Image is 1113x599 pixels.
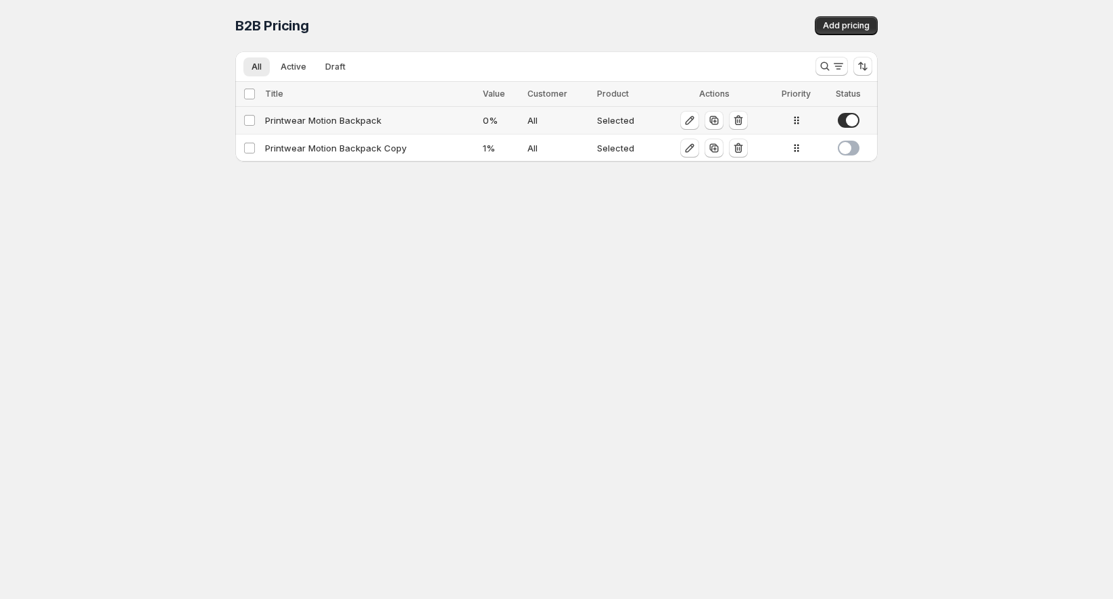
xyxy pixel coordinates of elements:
[265,141,475,155] div: Printwear Motion Backpack Copy
[252,62,262,72] span: All
[527,114,589,127] div: All
[235,18,309,34] span: B2B Pricing
[815,57,848,76] button: Search and filter results
[597,89,629,99] span: Product
[483,141,519,155] div: 1 %
[597,141,655,155] div: Selected
[836,89,861,99] span: Status
[853,57,872,76] button: Sort the results
[483,114,519,127] div: 0 %
[265,114,475,127] div: Printwear Motion Backpack
[527,89,567,99] span: Customer
[527,141,589,155] div: All
[823,20,870,31] span: Add pricing
[483,89,505,99] span: Value
[699,89,730,99] span: Actions
[265,89,283,99] span: Title
[815,16,878,35] button: Add pricing
[597,114,655,127] div: Selected
[281,62,306,72] span: Active
[782,89,811,99] span: Priority
[325,62,346,72] span: Draft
